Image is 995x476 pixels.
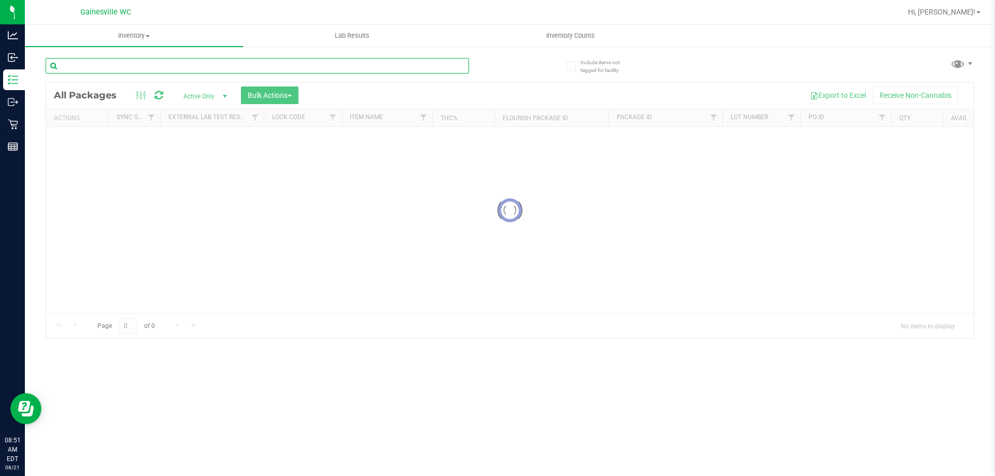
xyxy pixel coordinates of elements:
[321,31,383,40] span: Lab Results
[8,97,18,107] inline-svg: Outbound
[532,31,609,40] span: Inventory Counts
[10,393,41,424] iframe: Resource center
[8,52,18,63] inline-svg: Inbound
[5,436,20,464] p: 08:51 AM EDT
[5,464,20,471] p: 08/21
[25,31,243,40] span: Inventory
[580,59,632,74] span: Include items not tagged for facility
[80,8,131,17] span: Gainesville WC
[46,58,469,74] input: Search Package ID, Item Name, SKU, Lot or Part Number...
[8,30,18,40] inline-svg: Analytics
[8,119,18,129] inline-svg: Retail
[243,25,461,47] a: Lab Results
[8,75,18,85] inline-svg: Inventory
[25,25,243,47] a: Inventory
[908,8,975,16] span: Hi, [PERSON_NAME]!
[8,141,18,152] inline-svg: Reports
[461,25,679,47] a: Inventory Counts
